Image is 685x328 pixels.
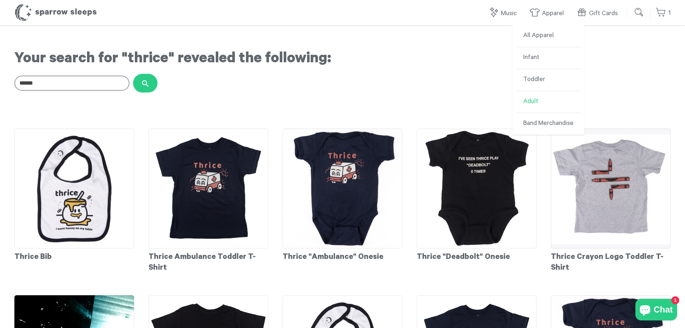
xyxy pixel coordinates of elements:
[551,248,671,274] div: Thrice Crayon Logo Toddler T-Shirt
[516,91,581,113] a: Adult
[149,248,268,274] div: Thrice Ambulance Toddler T-Shirt
[516,113,581,135] a: Band Merchandise
[283,248,402,263] div: Thrice "Ambulance" Onesie
[283,129,402,263] a: Thrice "Ambulance" Onesie
[149,129,268,274] a: Thrice Ambulance Toddler T-Shirt
[551,129,671,248] img: Thrice-ToddlerTeeBack_grande.png
[656,5,671,21] a: 1
[283,129,402,248] img: Thrice-AmbulanceOnesie_grande.png
[516,47,581,69] a: Infant
[14,4,97,22] h1: Sparrow Sleeps
[529,6,567,21] a: Apparel
[14,129,134,263] a: Thrice Bib
[576,6,621,21] a: Gift Cards
[516,69,581,91] a: Toddler
[417,129,536,248] img: Thrice-DeadboltOnesie_grande.png
[516,25,581,47] a: All Apparel
[633,299,679,322] inbox-online-store-chat: Shopify online store chat
[488,6,520,21] a: Music
[551,129,671,274] a: Thrice Crayon Logo Toddler T-Shirt
[14,51,671,69] h1: Your search for "thrice" revealed the following:
[632,5,647,19] input: Submit
[417,129,536,263] a: Thrice "Deadbolt" Onesie
[14,248,134,263] div: Thrice Bib
[14,129,134,248] img: Thrice-Bib_grande.png
[417,248,536,263] div: Thrice "Deadbolt" Onesie
[149,129,268,248] img: Thrice-AmbulanceToddlerTee_grande.png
